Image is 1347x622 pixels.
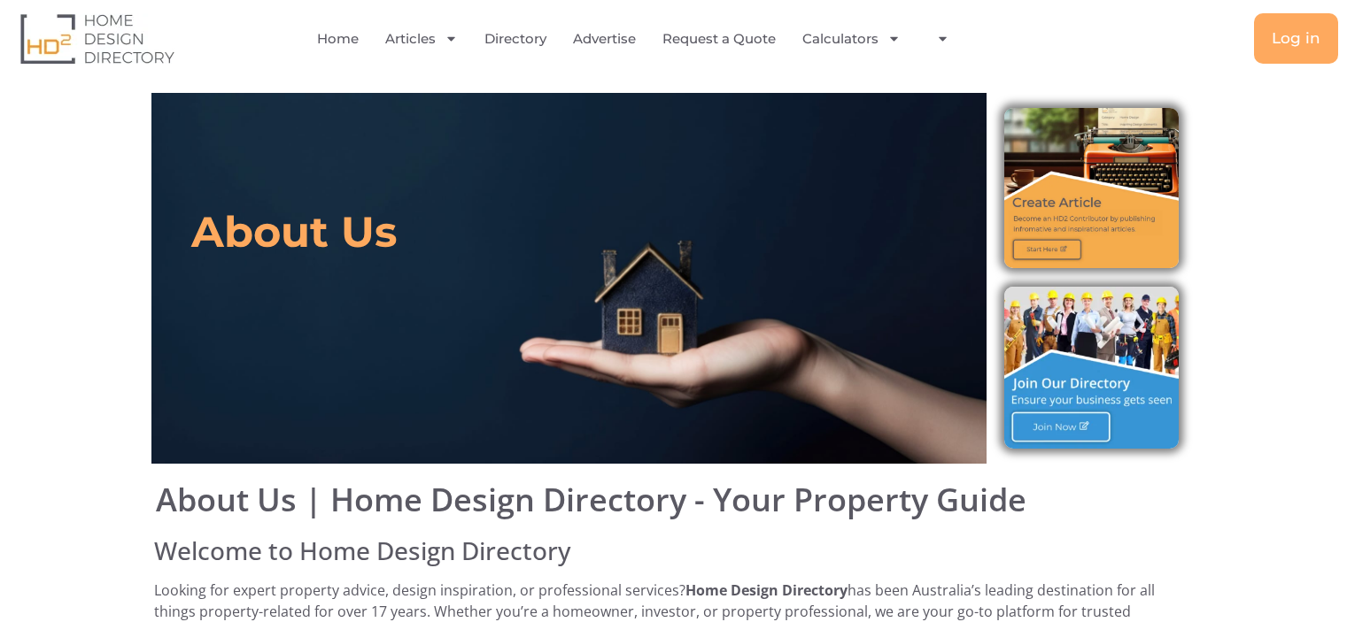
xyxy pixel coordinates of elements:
[385,19,458,59] a: Articles
[1004,287,1178,448] img: Join Directory
[275,19,1005,59] nav: Menu
[662,19,776,59] a: Request a Quote
[1004,108,1178,268] img: Create Article
[484,19,546,59] a: Directory
[1272,31,1320,46] span: Log in
[802,19,901,59] a: Calculators
[573,19,636,59] a: Advertise
[191,205,397,258] h2: About Us
[154,536,1192,566] h3: Welcome to Home Design Directory
[1254,13,1338,64] a: Log in
[156,484,1192,516] h1: About Us | Home Design Directory - Your Property Guide
[317,19,359,59] a: Home
[685,580,848,600] strong: Home Design Directory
